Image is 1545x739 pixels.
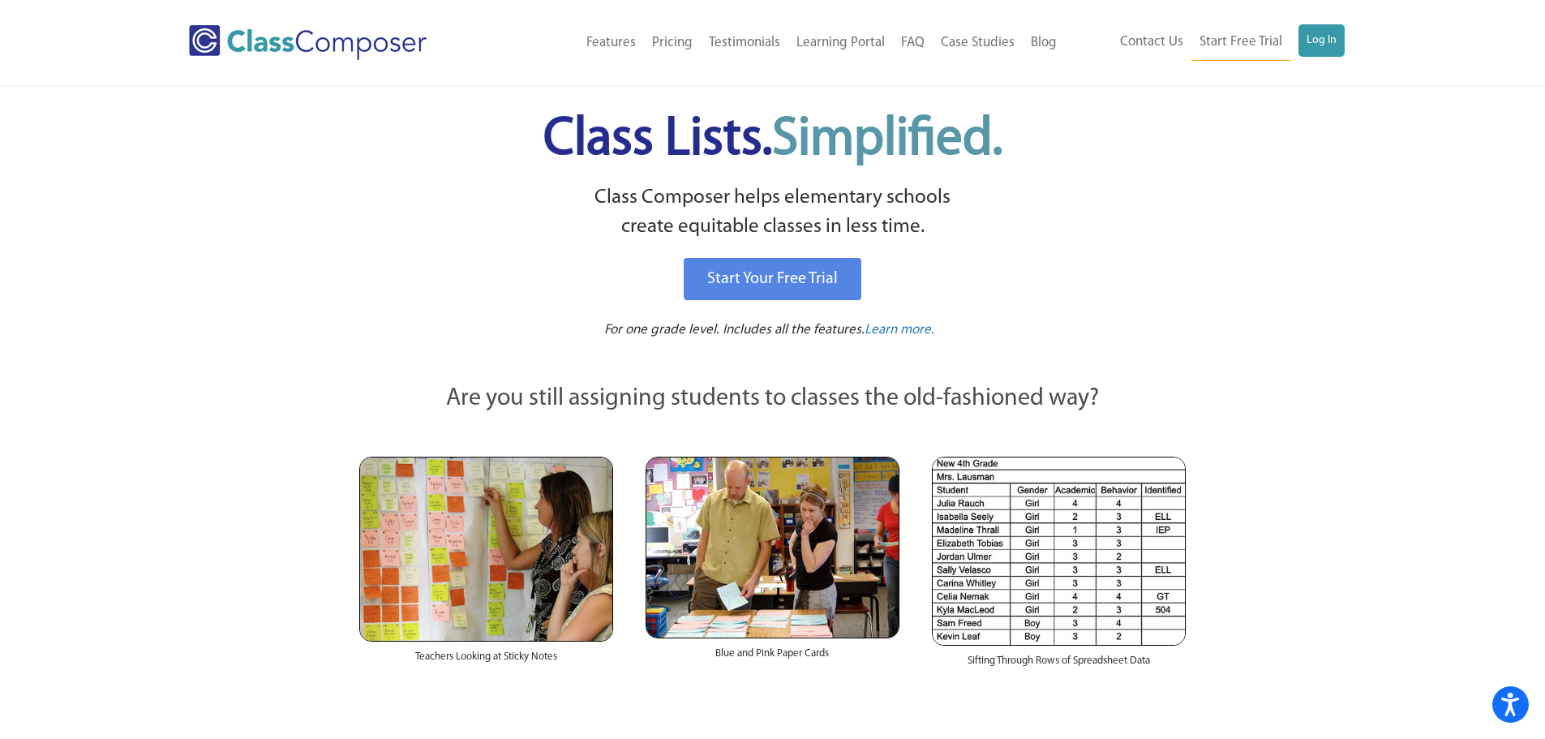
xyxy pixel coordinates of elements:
a: Contact Us [1112,24,1191,60]
img: Spreadsheets [932,457,1186,646]
span: For one grade level. Includes all the features. [604,323,865,337]
a: Start Your Free Trial [684,258,861,300]
a: Pricing [644,25,701,61]
img: Teachers Looking at Sticky Notes [359,457,613,642]
a: Log In [1298,24,1345,57]
div: Blue and Pink Paper Cards [646,638,899,677]
a: Testimonials [701,25,788,61]
a: Case Studies [933,25,1023,61]
div: Teachers Looking at Sticky Notes [359,642,613,681]
img: Class Composer [189,25,427,60]
p: Class Composer helps elementary schools create equitable classes in less time. [357,183,1189,243]
a: Features [578,25,644,61]
span: Learn more. [865,323,934,337]
img: Blue and Pink Paper Cards [646,457,899,638]
a: Start Free Trial [1191,24,1290,61]
a: Learning Portal [788,25,893,61]
span: Class Lists. [543,114,1002,166]
div: Sifting Through Rows of Spreadsheet Data [932,646,1186,685]
span: Start Your Free Trial [707,271,838,287]
p: Are you still assigning students to classes the old-fashioned way? [359,381,1187,417]
nav: Header Menu [1065,24,1345,61]
nav: Header Menu [493,25,1065,61]
a: FAQ [893,25,933,61]
a: Learn more. [865,320,934,341]
a: Blog [1023,25,1065,61]
span: Simplified. [772,114,1002,166]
